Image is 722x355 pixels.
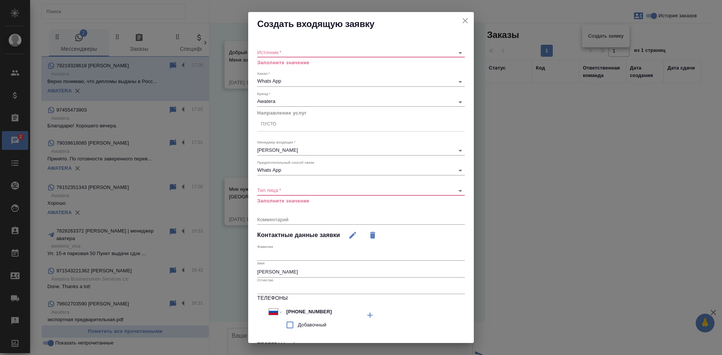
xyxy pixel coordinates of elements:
label: Имя [257,261,264,265]
button: Добавить [361,306,379,324]
button: Добавить [285,336,303,354]
button: Удалить [364,226,382,244]
button: Редактировать [344,226,362,244]
div: Whats App [257,78,465,84]
input: ✎ Введи что-нибудь [284,306,349,317]
h6: Телефоны [257,294,465,302]
h6: Телеграм [257,341,285,349]
label: Менеджер входящих [257,140,296,144]
label: Бренд [257,92,270,95]
label: Фамилия [257,245,273,248]
div: Awatera [257,98,465,104]
button: close [460,15,471,26]
div: Пусто [261,121,276,127]
label: Предпочтительный способ связи [257,160,314,164]
label: Отчество [257,278,273,282]
p: Заполните значение [257,197,465,205]
p: Заполните значение [257,59,465,66]
h2: Создать входящую заявку [257,18,465,30]
h4: Контактные данные заявки [257,231,340,240]
span: Добавочный [298,321,326,329]
div: Whats App [257,167,465,173]
label: Канал [257,72,270,76]
span: Направление услуг [257,110,307,116]
button: Open [455,145,466,156]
